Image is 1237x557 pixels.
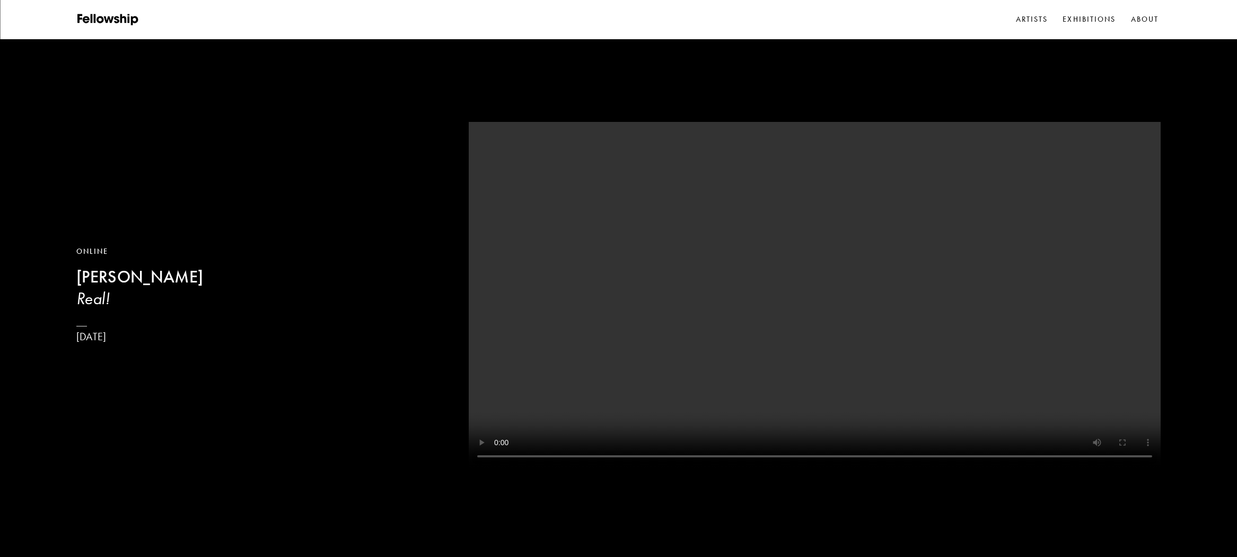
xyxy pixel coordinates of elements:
[76,288,203,309] h3: Real!
[1014,12,1050,28] a: Artists
[1060,12,1118,28] a: Exhibitions
[76,246,203,258] div: Online
[76,267,203,287] b: [PERSON_NAME]
[76,330,203,343] p: [DATE]
[76,246,203,343] a: Online[PERSON_NAME]Real![DATE]
[1129,12,1161,28] a: About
